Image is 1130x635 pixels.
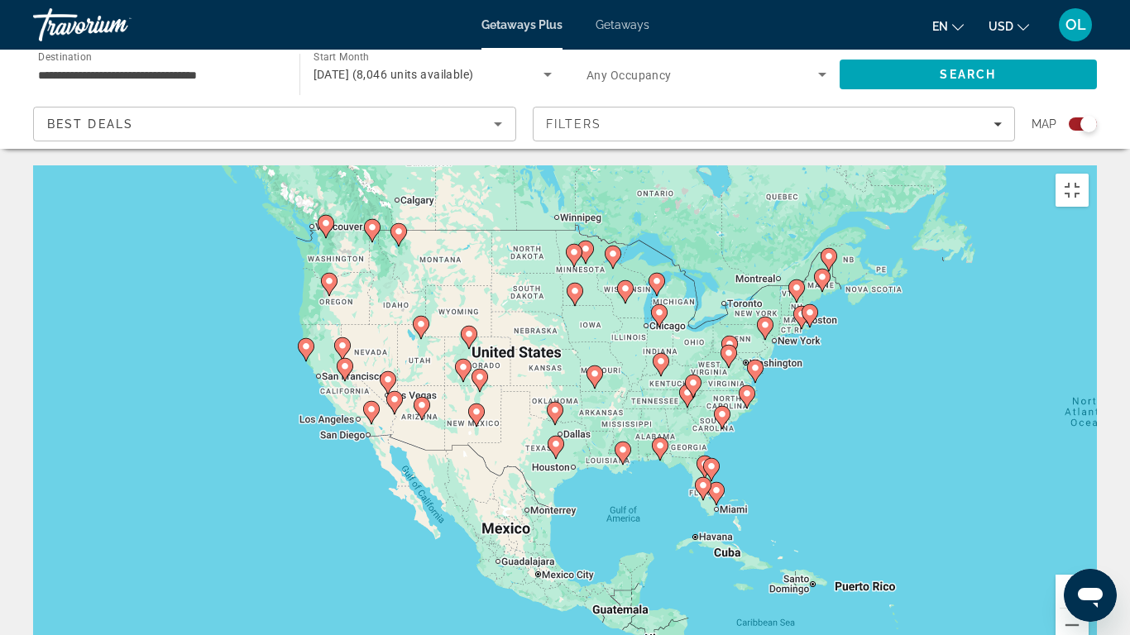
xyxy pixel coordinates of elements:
span: Search [940,68,996,81]
span: Start Month [314,51,369,63]
span: [DATE] (8,046 units available) [314,68,474,81]
button: Toggle fullscreen view [1056,174,1089,207]
span: USD [989,20,1013,33]
span: Filters [546,117,602,131]
span: Best Deals [47,117,133,131]
button: User Menu [1054,7,1097,42]
mat-select: Sort by [47,114,502,134]
button: Search [840,60,1098,89]
a: Travorium [33,3,199,46]
span: OL [1065,17,1086,33]
span: en [932,20,948,33]
a: Getaways Plus [481,18,563,31]
span: Any Occupancy [587,69,672,82]
button: Zoom in [1056,575,1089,608]
input: Select destination [38,65,278,85]
button: Filters [533,107,1016,141]
button: Change language [932,14,964,38]
span: Map [1032,112,1056,136]
a: Getaways [596,18,649,31]
button: Change currency [989,14,1029,38]
span: Destination [38,50,92,62]
iframe: Button to launch messaging window [1064,569,1117,622]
